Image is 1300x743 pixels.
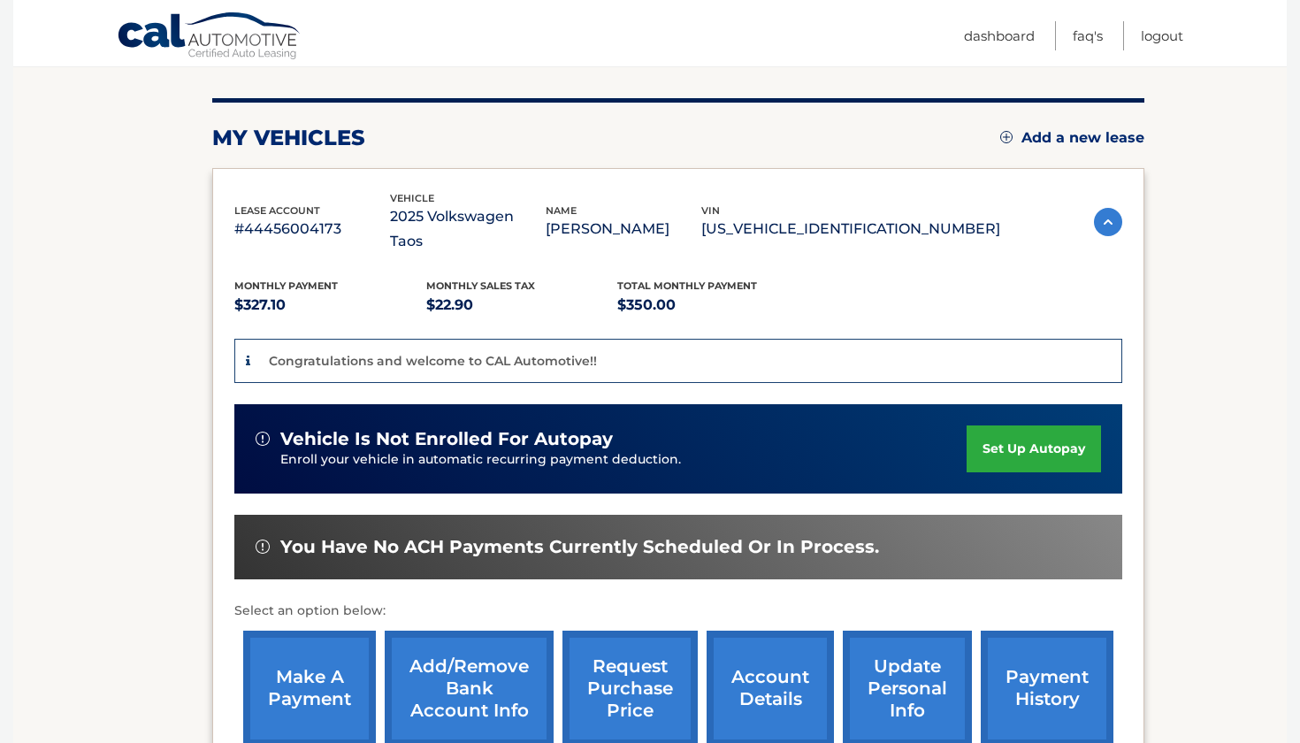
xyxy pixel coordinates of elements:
[1094,208,1122,236] img: accordion-active.svg
[390,204,546,254] p: 2025 Volkswagen Taos
[234,293,426,318] p: $327.10
[256,540,270,554] img: alert-white.svg
[234,280,338,292] span: Monthly Payment
[617,280,757,292] span: Total Monthly Payment
[256,432,270,446] img: alert-white.svg
[546,204,577,217] span: name
[280,536,879,558] span: You have no ACH payments currently scheduled or in process.
[617,293,809,318] p: $350.00
[967,425,1101,472] a: set up autopay
[1141,21,1183,50] a: Logout
[426,280,535,292] span: Monthly sales Tax
[390,192,434,204] span: vehicle
[964,21,1035,50] a: Dashboard
[269,353,597,369] p: Congratulations and welcome to CAL Automotive!!
[1073,21,1103,50] a: FAQ's
[234,601,1122,622] p: Select an option below:
[280,450,967,470] p: Enroll your vehicle in automatic recurring payment deduction.
[234,204,320,217] span: lease account
[701,217,1000,241] p: [US_VEHICLE_IDENTIFICATION_NUMBER]
[426,293,618,318] p: $22.90
[1000,131,1013,143] img: add.svg
[1000,129,1144,147] a: Add a new lease
[117,11,302,63] a: Cal Automotive
[234,217,390,241] p: #44456004173
[212,125,365,151] h2: my vehicles
[701,204,720,217] span: vin
[280,428,613,450] span: vehicle is not enrolled for autopay
[546,217,701,241] p: [PERSON_NAME]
